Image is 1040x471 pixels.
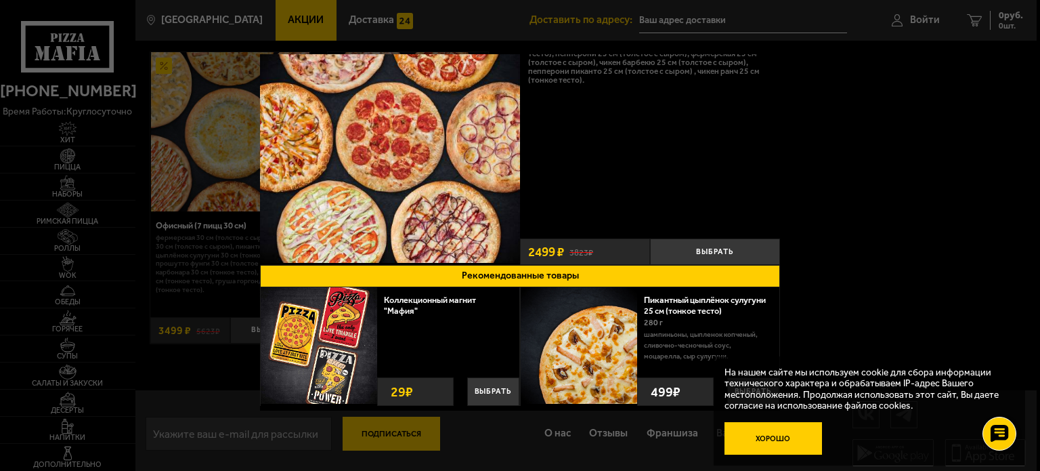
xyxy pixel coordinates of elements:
strong: 29 ₽ [387,378,416,405]
strong: 499 ₽ [647,378,684,405]
span: 280 г [644,318,663,327]
p: шампиньоны, цыпленок копченый, сливочно-чесночный соус, моцарелла, сыр сулугуни. [644,329,769,362]
p: На нашем сайте мы используем cookie для сбора информации технического характера и обрабатываем IP... [724,367,1007,412]
button: Выбрать [650,239,780,265]
button: Выбрать [467,377,519,406]
a: Пикантный цыплёнок сулугуни 25 см (тонкое тесто) [644,295,766,316]
a: Коллекционный магнит "Мафия" [384,295,476,316]
button: Рекомендованные товары [260,265,780,287]
s: 3823 ₽ [569,246,593,258]
p: Карбонара 25 см (тонкое тесто), Прошутто Фунги 25 см (тонкое тесто), Пепперони 25 см (толстое с с... [528,41,772,85]
button: Хорошо [724,422,822,455]
span: 2499 ₽ [528,245,564,258]
a: Праздничный (7 пицц 25 см) [260,3,520,265]
img: Праздничный (7 пицц 25 см) [260,3,520,263]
